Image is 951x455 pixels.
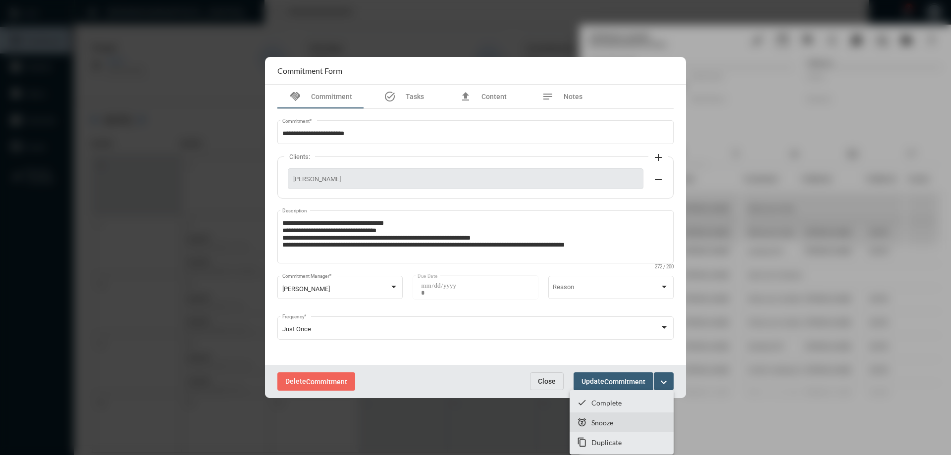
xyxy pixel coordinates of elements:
[591,438,622,447] p: Duplicate
[591,399,622,407] p: Complete
[577,398,587,407] mat-icon: checkmark
[591,418,613,427] p: Snooze
[577,417,587,427] mat-icon: snooze
[577,437,587,447] mat-icon: content_copy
